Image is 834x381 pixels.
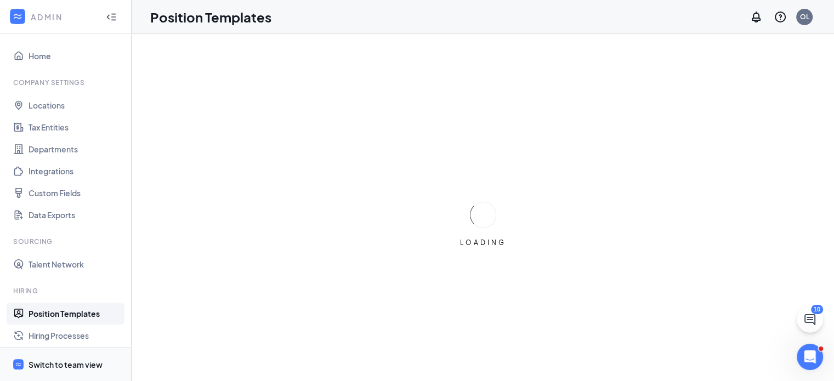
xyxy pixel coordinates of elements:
a: Tax Entities [29,116,122,138]
a: Custom Fields [29,182,122,204]
a: Hiring Processes [29,325,122,346]
div: Company Settings [13,78,120,87]
a: Position Templates [29,303,122,325]
div: OL [800,12,809,21]
div: ADMIN [31,12,96,22]
svg: Notifications [750,10,763,24]
svg: ChatActive [803,313,816,326]
button: ChatActive [797,306,823,333]
svg: WorkstreamLogo [15,361,22,368]
a: Home [29,45,122,67]
a: Talent Network [29,253,122,275]
svg: QuestionInfo [774,10,787,24]
svg: Collapse [106,12,117,22]
div: 10 [811,305,823,314]
div: Switch to team view [29,359,103,370]
div: Hiring [13,286,120,295]
div: Sourcing [13,237,120,246]
a: Evaluation Plan [29,346,122,368]
a: Integrations [29,160,122,182]
h1: Position Templates [150,8,271,26]
iframe: Intercom live chat [797,344,823,370]
svg: WorkstreamLogo [12,11,23,22]
a: Departments [29,138,122,160]
div: LOADING [456,238,510,247]
a: Data Exports [29,204,122,226]
a: Locations [29,94,122,116]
